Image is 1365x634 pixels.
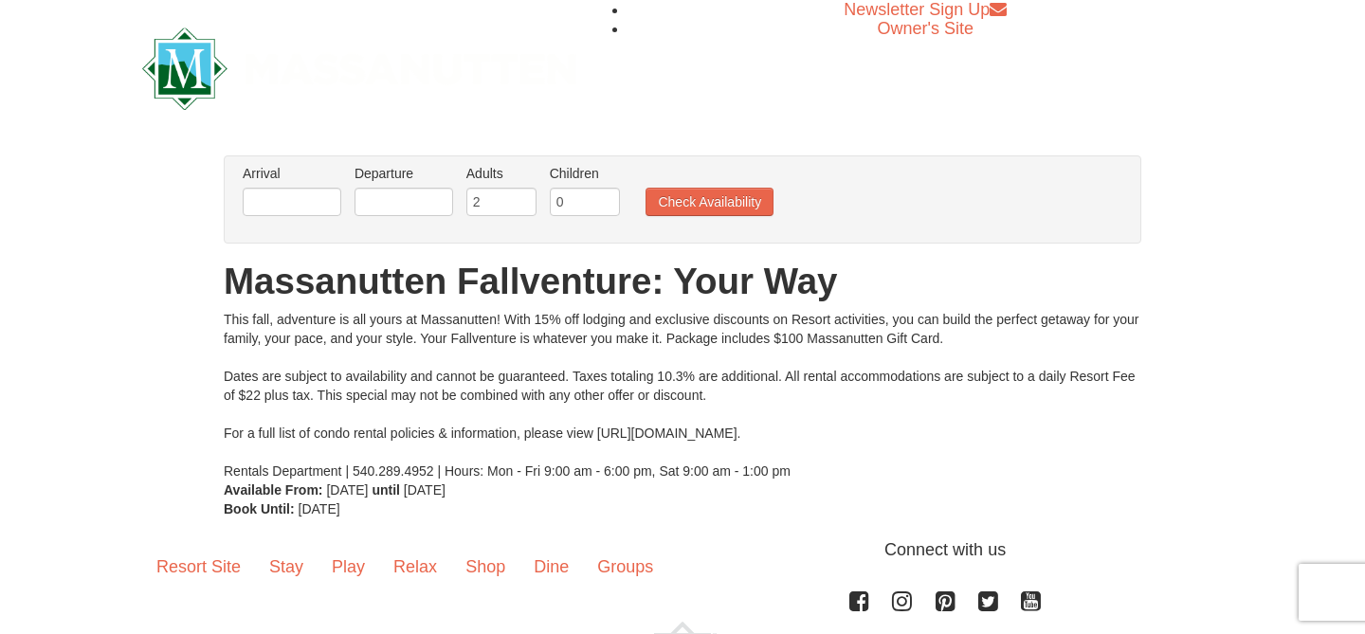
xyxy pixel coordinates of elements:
[646,188,773,216] button: Check Availability
[224,501,295,516] strong: Book Until:
[326,482,368,498] span: [DATE]
[379,537,451,596] a: Relax
[224,263,1141,300] h1: Massanutten Fallventure: Your Way
[142,27,576,110] img: Massanutten Resort Logo
[243,164,341,183] label: Arrival
[372,482,400,498] strong: until
[299,501,340,516] span: [DATE]
[451,537,519,596] a: Shop
[224,482,323,498] strong: Available From:
[878,19,974,38] a: Owner's Site
[550,164,620,183] label: Children
[355,164,453,183] label: Departure
[142,537,1223,563] p: Connect with us
[318,537,379,596] a: Play
[583,537,667,596] a: Groups
[466,164,537,183] label: Adults
[142,44,576,88] a: Massanutten Resort
[142,537,255,596] a: Resort Site
[224,310,1141,480] div: This fall, adventure is all yours at Massanutten! With 15% off lodging and exclusive discounts on...
[255,537,318,596] a: Stay
[404,482,446,498] span: [DATE]
[519,537,583,596] a: Dine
